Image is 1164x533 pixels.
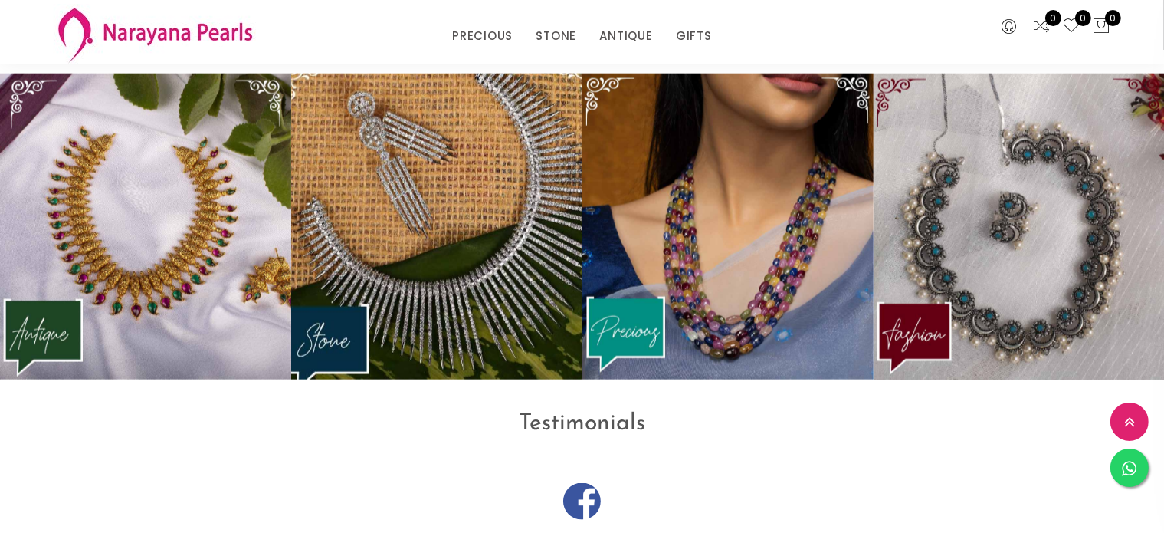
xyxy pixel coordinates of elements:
span: 0 [1075,10,1091,26]
a: STONE [536,25,576,48]
a: GIFTS [676,25,712,48]
a: PRECIOUS [452,25,513,48]
img: Stone [277,58,597,395]
span: 0 [1105,10,1121,26]
button: 0 [1092,17,1110,37]
a: 0 [1032,17,1051,37]
a: ANTIQUE [599,25,653,48]
img: Precious [582,74,874,380]
img: fb.png [563,483,601,521]
a: 0 [1062,17,1080,37]
span: 0 [1045,10,1061,26]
